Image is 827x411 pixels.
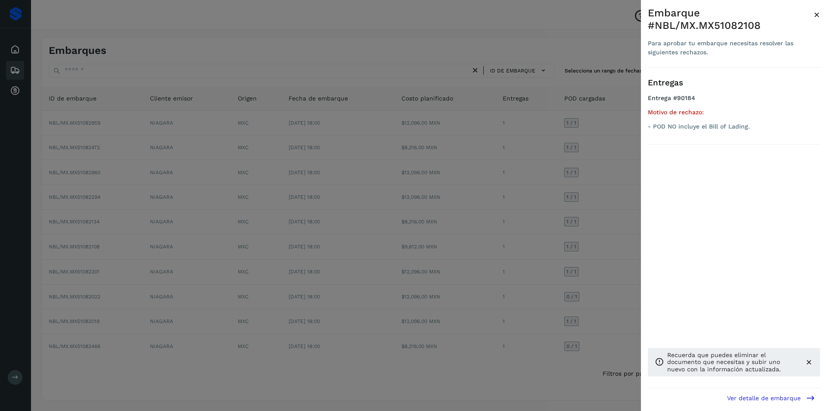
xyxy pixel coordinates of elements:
[648,39,814,57] div: Para aprobar tu embarque necesitas resolver las siguientes rechazos.
[722,388,820,408] button: Ver detalle de embarque
[648,109,820,116] h5: Motivo de rechazo:
[648,123,820,130] p: - POD NO incluye el Bill of Lading.
[648,7,814,32] div: Embarque #NBL/MX.MX51082108
[814,9,820,21] span: ×
[648,78,820,88] h3: Entregas
[648,94,820,109] h4: Entrega #90184
[814,7,820,22] button: Close
[667,351,798,373] p: Recuerda que puedes eliminar el documento que necesitas y subir uno nuevo con la información actu...
[727,395,801,401] span: Ver detalle de embarque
